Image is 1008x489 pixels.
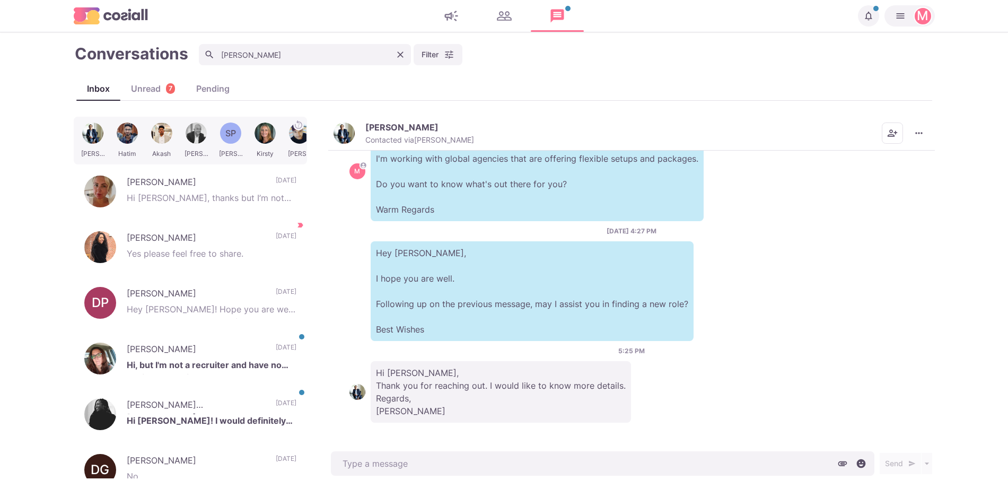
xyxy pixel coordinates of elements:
[908,123,930,144] button: More menu
[199,44,411,65] input: Search conversations
[276,343,296,359] p: [DATE]
[92,296,109,309] div: Danielle Pereira
[127,414,296,430] p: Hi [PERSON_NAME]! I would definitely love to learn more.
[334,122,474,145] button: Dipankar Bhattacharya[PERSON_NAME]Contacted via[PERSON_NAME]
[120,82,186,95] div: Unread
[127,470,296,486] p: No
[371,121,704,221] p: Hi there [PERSON_NAME], I'm working with global agencies that are offering flexible setups and pa...
[84,176,116,207] img: Danielle Cook
[276,398,296,414] p: [DATE]
[371,361,631,423] p: Hi [PERSON_NAME], Thank you for reaching out. I would like to know more details. Regards, [PERSON...
[618,346,645,356] p: 5:25 PM
[884,5,935,27] button: Martin
[84,398,116,430] img: Adrienne Danielle Spencer
[127,454,265,470] p: [PERSON_NAME]
[186,82,240,95] div: Pending
[127,247,296,263] p: Yes please feel free to share.
[917,10,928,22] div: Martin
[127,231,265,247] p: [PERSON_NAME]
[127,287,265,303] p: [PERSON_NAME]
[835,456,851,471] button: Attach files
[74,7,148,24] img: logo
[334,123,355,144] img: Dipankar Bhattacharya
[276,231,296,247] p: [DATE]
[127,343,265,359] p: [PERSON_NAME]
[75,44,188,63] h1: Conversations
[91,464,109,476] div: Danielle Green
[84,231,116,263] img: Danielle Rose
[127,398,265,414] p: [PERSON_NAME] [PERSON_NAME]
[276,454,296,470] p: [DATE]
[84,343,116,374] img: Danielle Hess
[349,384,365,400] img: Dipankar Bhattacharya
[371,241,694,341] p: Hey [PERSON_NAME], I hope you are well. Following up on the previous message, may I assist you in...
[880,453,921,474] button: Send
[882,123,903,144] button: Add add contacts
[127,303,296,319] p: Hey [PERSON_NAME]! Hope you are well! I appreciate you thinking of me, however I am not intereste...
[127,359,296,374] p: Hi, but I'm not a recruiter and have no desire to be. Right now I screen applicants and schedule ...
[607,226,656,236] p: [DATE] 4:27 PM
[853,456,869,471] button: Select emoji
[76,82,120,95] div: Inbox
[354,168,360,174] div: Martin
[276,176,296,191] p: [DATE]
[414,44,462,65] button: Filter
[127,176,265,191] p: [PERSON_NAME]
[365,135,474,145] p: Contacted via [PERSON_NAME]
[392,47,408,63] button: Clear
[360,162,366,168] svg: avatar
[127,191,296,207] p: Hi [PERSON_NAME], thanks but I’m not looking to change roles. All the best
[169,84,172,94] p: 7
[365,122,439,133] p: [PERSON_NAME]
[858,5,879,27] button: Notifications
[276,287,296,303] p: [DATE]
